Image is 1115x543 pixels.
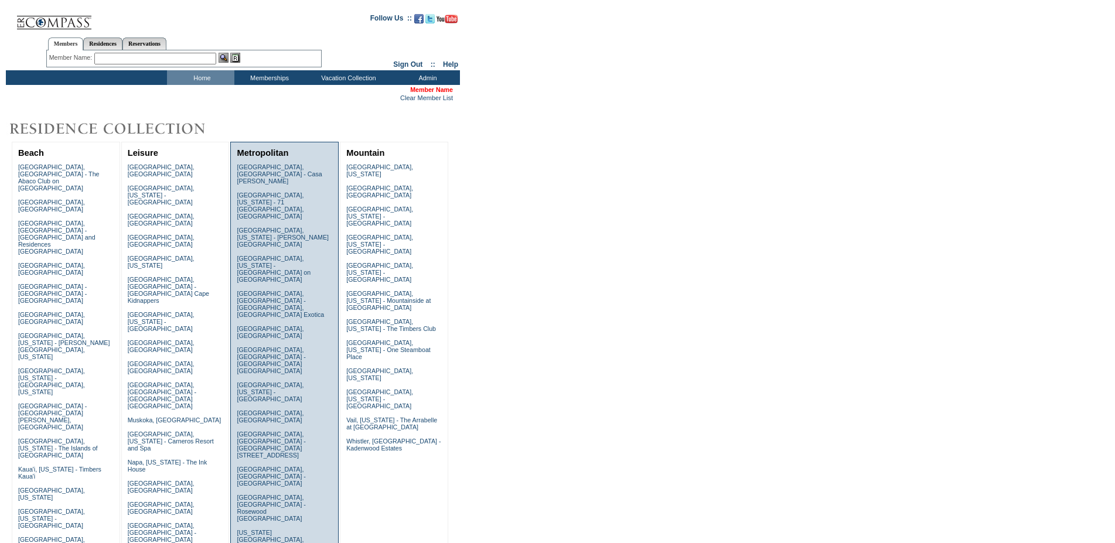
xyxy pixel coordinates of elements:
[237,163,322,185] a: [GEOGRAPHIC_DATA], [GEOGRAPHIC_DATA] - Casa [PERSON_NAME]
[437,18,458,25] a: Subscribe to our YouTube Channel
[18,466,101,480] a: Kaua'i, [US_STATE] - Timbers Kaua'i
[437,15,458,23] img: Subscribe to our YouTube Channel
[49,53,94,63] div: Member Name:
[128,234,195,248] a: [GEOGRAPHIC_DATA], [GEOGRAPHIC_DATA]
[16,6,92,30] img: Compass Home
[18,148,44,158] a: Beach
[443,60,458,69] a: Help
[18,283,87,304] a: [GEOGRAPHIC_DATA] - [GEOGRAPHIC_DATA] - [GEOGRAPHIC_DATA]
[237,381,304,402] a: [GEOGRAPHIC_DATA], [US_STATE] - [GEOGRAPHIC_DATA]
[18,332,110,360] a: [GEOGRAPHIC_DATA], [US_STATE] - [PERSON_NAME][GEOGRAPHIC_DATA], [US_STATE]
[346,163,413,177] a: [GEOGRAPHIC_DATA], [US_STATE]
[237,290,324,318] a: [GEOGRAPHIC_DATA], [GEOGRAPHIC_DATA] - [GEOGRAPHIC_DATA], [GEOGRAPHIC_DATA] Exotica
[414,14,424,23] img: Become our fan on Facebook
[237,494,305,522] a: [GEOGRAPHIC_DATA], [GEOGRAPHIC_DATA] - Rosewood [GEOGRAPHIC_DATA]
[425,18,435,25] a: Follow us on Twitter
[425,14,435,23] img: Follow us on Twitter
[128,381,196,409] a: [GEOGRAPHIC_DATA], [GEOGRAPHIC_DATA] - [GEOGRAPHIC_DATA] [GEOGRAPHIC_DATA]
[83,37,122,50] a: Residences
[18,367,85,395] a: [GEOGRAPHIC_DATA], [US_STATE] - [GEOGRAPHIC_DATA], [US_STATE]
[128,163,195,177] a: [GEOGRAPHIC_DATA], [GEOGRAPHIC_DATA]
[128,459,207,473] a: Napa, [US_STATE] - The Ink House
[410,86,453,93] span: Member Name
[346,206,413,227] a: [GEOGRAPHIC_DATA], [US_STATE] - [GEOGRAPHIC_DATA]
[128,185,195,206] a: [GEOGRAPHIC_DATA], [US_STATE] - [GEOGRAPHIC_DATA]
[128,148,158,158] a: Leisure
[18,438,98,459] a: [GEOGRAPHIC_DATA], [US_STATE] - The Islands of [GEOGRAPHIC_DATA]
[18,487,85,501] a: [GEOGRAPHIC_DATA], [US_STATE]
[237,409,304,424] a: [GEOGRAPHIC_DATA], [GEOGRAPHIC_DATA]
[18,163,100,192] a: [GEOGRAPHIC_DATA], [GEOGRAPHIC_DATA] - The Abaco Club on [GEOGRAPHIC_DATA]
[431,60,435,69] span: ::
[6,117,234,141] img: Destinations by Exclusive Resorts
[128,213,195,227] a: [GEOGRAPHIC_DATA], [GEOGRAPHIC_DATA]
[417,94,453,101] a: Member List
[167,70,234,85] td: Home
[128,339,195,353] a: [GEOGRAPHIC_DATA], [GEOGRAPHIC_DATA]
[48,37,84,50] a: Members
[128,255,195,269] a: [GEOGRAPHIC_DATA], [US_STATE]
[346,290,431,311] a: [GEOGRAPHIC_DATA], [US_STATE] - Mountainside at [GEOGRAPHIC_DATA]
[346,438,441,452] a: Whistler, [GEOGRAPHIC_DATA] - Kadenwood Estates
[237,325,304,339] a: [GEOGRAPHIC_DATA], [GEOGRAPHIC_DATA]
[346,416,437,431] a: Vail, [US_STATE] - The Arrabelle at [GEOGRAPHIC_DATA]
[128,501,195,515] a: [GEOGRAPHIC_DATA], [GEOGRAPHIC_DATA]
[414,18,424,25] a: Become our fan on Facebook
[128,416,221,424] a: Muskoka, [GEOGRAPHIC_DATA]
[346,185,413,199] a: [GEOGRAPHIC_DATA], [GEOGRAPHIC_DATA]
[219,53,229,63] img: View
[346,318,436,332] a: [GEOGRAPHIC_DATA], [US_STATE] - The Timbers Club
[237,148,288,158] a: Metropolitan
[18,262,85,276] a: [GEOGRAPHIC_DATA], [GEOGRAPHIC_DATA]
[346,262,413,283] a: [GEOGRAPHIC_DATA], [US_STATE] - [GEOGRAPHIC_DATA]
[18,220,96,255] a: [GEOGRAPHIC_DATA], [GEOGRAPHIC_DATA] - [GEOGRAPHIC_DATA] and Residences [GEOGRAPHIC_DATA]
[128,431,214,452] a: [GEOGRAPHIC_DATA], [US_STATE] - Carneros Resort and Spa
[346,388,413,409] a: [GEOGRAPHIC_DATA], [US_STATE] - [GEOGRAPHIC_DATA]
[302,70,393,85] td: Vacation Collection
[393,60,422,69] a: Sign Out
[128,360,195,374] a: [GEOGRAPHIC_DATA], [GEOGRAPHIC_DATA]
[346,367,413,381] a: [GEOGRAPHIC_DATA], [US_STATE]
[234,70,302,85] td: Memberships
[346,148,384,158] a: Mountain
[128,522,196,543] a: [GEOGRAPHIC_DATA], [GEOGRAPHIC_DATA] - [GEOGRAPHIC_DATA]
[18,508,85,529] a: [GEOGRAPHIC_DATA], [US_STATE] - [GEOGRAPHIC_DATA]
[128,276,209,304] a: [GEOGRAPHIC_DATA], [GEOGRAPHIC_DATA] - [GEOGRAPHIC_DATA] Cape Kidnappers
[122,37,166,50] a: Reservations
[237,255,311,283] a: [GEOGRAPHIC_DATA], [US_STATE] - [GEOGRAPHIC_DATA] on [GEOGRAPHIC_DATA]
[18,199,85,213] a: [GEOGRAPHIC_DATA], [GEOGRAPHIC_DATA]
[237,192,304,220] a: [GEOGRAPHIC_DATA], [US_STATE] - 71 [GEOGRAPHIC_DATA], [GEOGRAPHIC_DATA]
[346,234,413,255] a: [GEOGRAPHIC_DATA], [US_STATE] - [GEOGRAPHIC_DATA]
[237,227,329,248] a: [GEOGRAPHIC_DATA], [US_STATE] - [PERSON_NAME][GEOGRAPHIC_DATA]
[237,431,305,459] a: [GEOGRAPHIC_DATA], [GEOGRAPHIC_DATA] - [GEOGRAPHIC_DATA][STREET_ADDRESS]
[237,346,305,374] a: [GEOGRAPHIC_DATA], [GEOGRAPHIC_DATA] - [GEOGRAPHIC_DATA] [GEOGRAPHIC_DATA]
[128,480,195,494] a: [GEOGRAPHIC_DATA], [GEOGRAPHIC_DATA]
[18,402,87,431] a: [GEOGRAPHIC_DATA] - [GEOGRAPHIC_DATA][PERSON_NAME], [GEOGRAPHIC_DATA]
[370,13,412,27] td: Follow Us ::
[128,311,195,332] a: [GEOGRAPHIC_DATA], [US_STATE] - [GEOGRAPHIC_DATA]
[18,311,85,325] a: [GEOGRAPHIC_DATA], [GEOGRAPHIC_DATA]
[400,94,415,101] a: Clear
[230,53,240,63] img: Reservations
[237,466,305,487] a: [GEOGRAPHIC_DATA], [GEOGRAPHIC_DATA] - [GEOGRAPHIC_DATA]
[393,70,460,85] td: Admin
[346,339,431,360] a: [GEOGRAPHIC_DATA], [US_STATE] - One Steamboat Place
